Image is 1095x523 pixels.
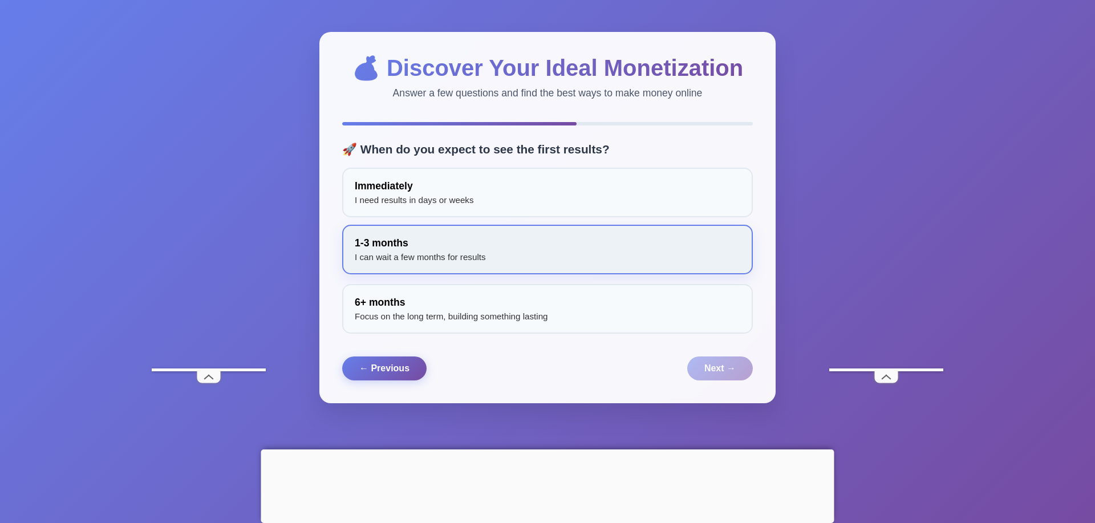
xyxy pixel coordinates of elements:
p: Answer a few questions and find the best ways to make money online [342,87,753,99]
button: ← Previous [342,356,427,380]
iframe: Advertisement [829,26,943,368]
div: 🚀 When do you expect to see the first results? [342,143,753,156]
button: Next → [687,356,753,380]
h1: 💰 Discover Your Ideal Monetization [342,55,753,82]
iframe: Advertisement [261,449,834,520]
iframe: Advertisement [152,26,266,368]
